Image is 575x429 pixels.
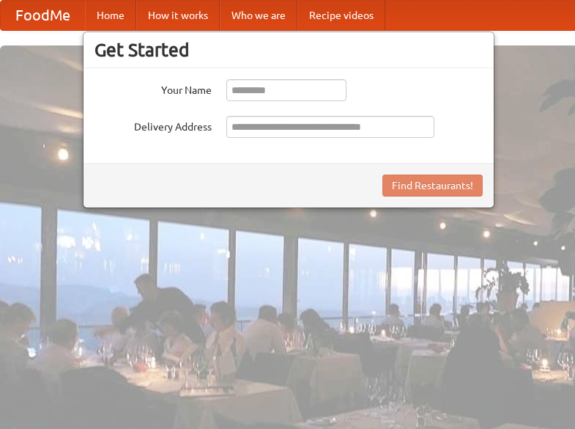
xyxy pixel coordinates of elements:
[382,175,483,197] button: Find Restaurants!
[1,1,85,30] a: FoodMe
[85,1,136,30] a: Home
[136,1,220,30] a: How it works
[94,79,212,98] label: Your Name
[94,39,483,61] h3: Get Started
[94,116,212,134] label: Delivery Address
[297,1,385,30] a: Recipe videos
[220,1,297,30] a: Who we are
